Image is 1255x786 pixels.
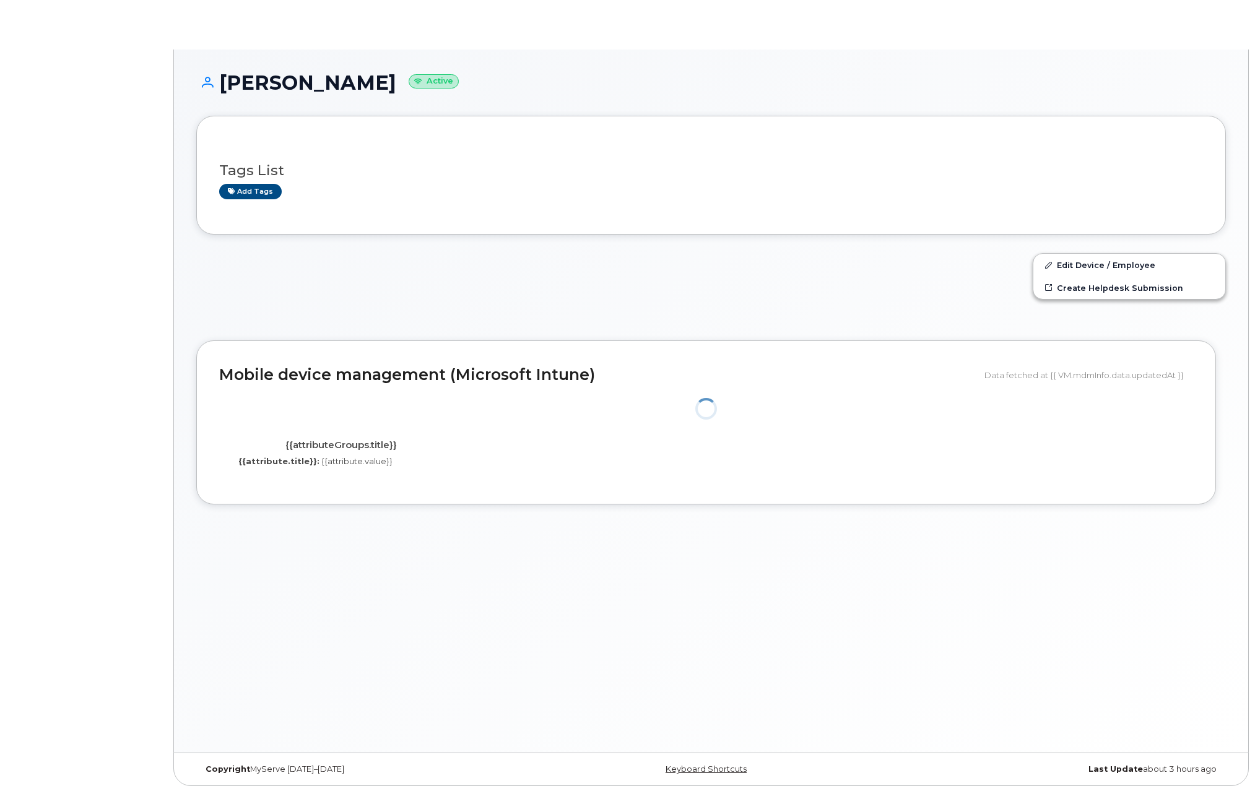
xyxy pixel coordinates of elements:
[984,363,1193,387] div: Data fetched at {{ VM.mdmInfo.data.updatedAt }}
[1033,254,1225,276] a: Edit Device / Employee
[883,764,1226,774] div: about 3 hours ago
[238,456,319,467] label: {{attribute.title}}:
[321,456,393,466] span: {{attribute.value}}
[666,764,747,774] a: Keyboard Shortcuts
[219,366,975,384] h2: Mobile device management (Microsoft Intune)
[206,764,250,774] strong: Copyright
[219,163,1203,178] h3: Tags List
[196,764,539,774] div: MyServe [DATE]–[DATE]
[1033,277,1225,299] a: Create Helpdesk Submission
[409,74,459,89] small: Active
[219,184,282,199] a: Add tags
[1088,764,1143,774] strong: Last Update
[228,440,453,451] h4: {{attributeGroups.title}}
[196,72,1226,93] h1: [PERSON_NAME]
